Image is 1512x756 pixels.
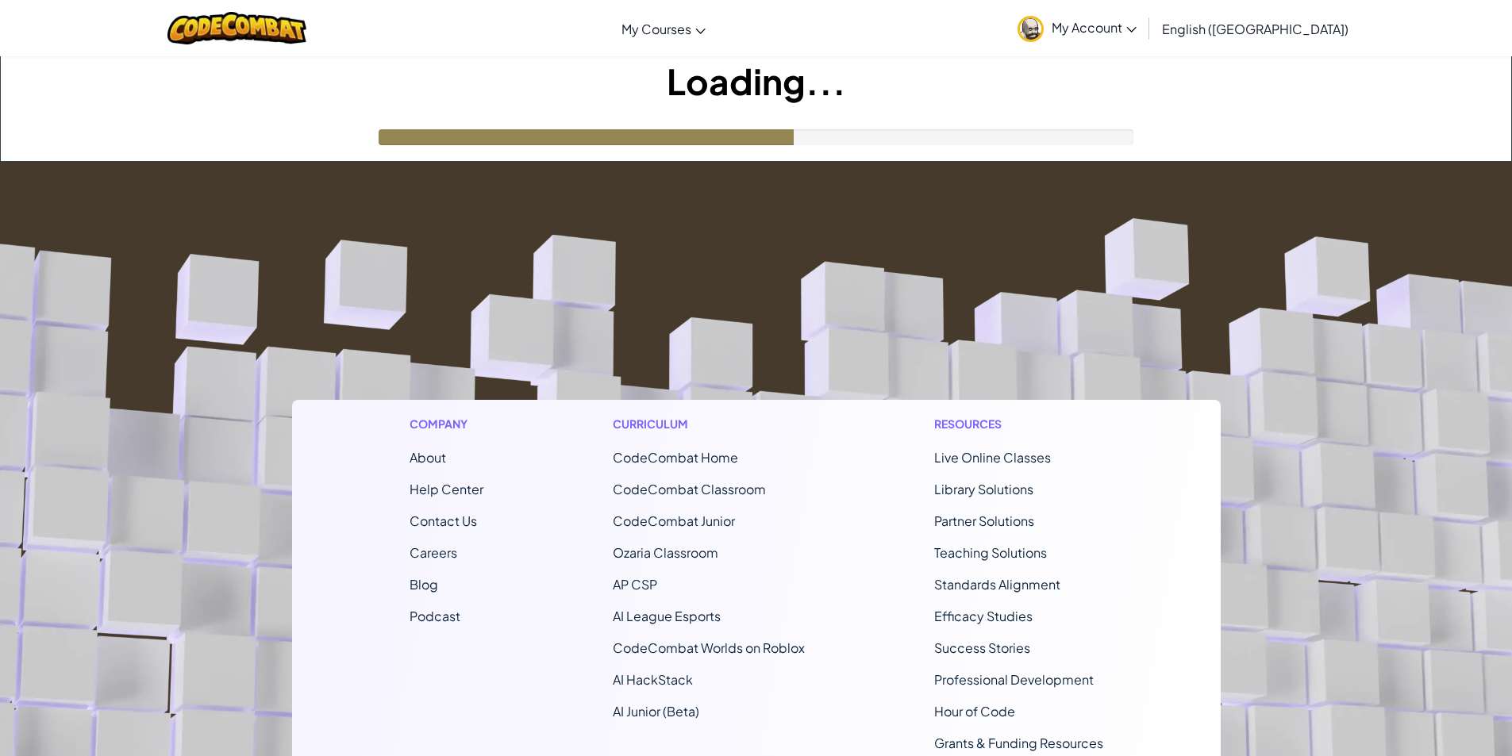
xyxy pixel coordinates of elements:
a: Professional Development [934,671,1094,688]
a: My Courses [614,7,714,50]
h1: Company [410,416,483,432]
a: Podcast [410,608,460,624]
span: Contact Us [410,512,477,529]
a: My Account [1010,3,1145,53]
a: Standards Alignment [934,576,1060,593]
span: My Account [1052,19,1137,36]
a: Efficacy Studies [934,608,1033,624]
a: Teaching Solutions [934,544,1047,561]
a: Ozaria Classroom [613,544,718,561]
a: Help Center [410,481,483,497]
img: CodeCombat logo [167,12,306,44]
a: AI HackStack [613,671,693,688]
a: Grants & Funding Resources [934,735,1103,751]
h1: Resources [934,416,1103,432]
a: Partner Solutions [934,512,1034,529]
a: About [410,449,446,466]
a: CodeCombat Classroom [613,481,766,497]
a: CodeCombat Worlds on Roblox [613,639,805,656]
a: Live Online Classes [934,449,1051,466]
a: AP CSP [613,576,657,593]
a: Hour of Code [934,703,1015,720]
span: My Courses [621,21,691,37]
span: CodeCombat Home [613,449,738,466]
span: English ([GEOGRAPHIC_DATA]) [1162,21,1348,37]
a: CodeCombat Junior [613,512,735,529]
h1: Loading... [1,56,1511,106]
a: Blog [410,576,438,593]
img: avatar [1018,16,1044,42]
a: Careers [410,544,457,561]
a: AI Junior (Beta) [613,703,699,720]
a: Success Stories [934,639,1030,656]
h1: Curriculum [613,416,805,432]
a: Library Solutions [934,481,1033,497]
a: AI League Esports [613,608,721,624]
a: English ([GEOGRAPHIC_DATA]) [1154,7,1356,50]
